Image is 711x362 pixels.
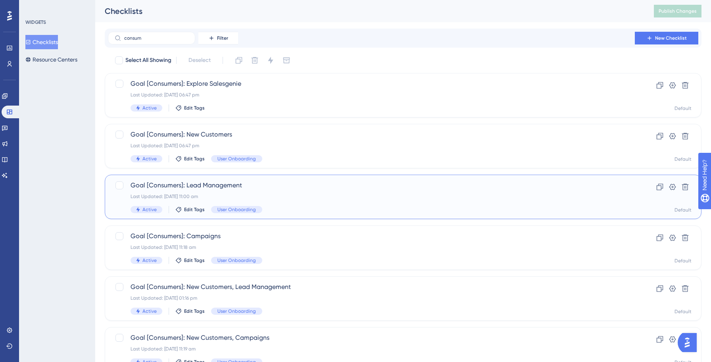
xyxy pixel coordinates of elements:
[131,346,612,352] div: Last Updated: [DATE] 11:19 am
[175,206,205,213] button: Edit Tags
[25,19,46,25] div: WIDGETS
[175,105,205,111] button: Edit Tags
[635,32,698,44] button: New Checklist
[674,156,692,162] div: Default
[217,35,228,41] span: Filter
[131,231,612,241] span: Goal [Consumers]: Campaigns
[19,2,50,12] span: Need Help?
[131,181,612,190] span: Goal [Consumers]: Lead Management
[217,156,256,162] span: User Onboarding
[131,295,612,301] div: Last Updated: [DATE] 01:16 pm
[142,105,157,111] span: Active
[131,333,612,343] span: Goal [Consumers]: New Customers, Campaigns
[217,206,256,213] span: User Onboarding
[184,206,205,213] span: Edit Tags
[124,35,188,41] input: Search
[125,56,171,65] span: Select All Showing
[25,35,58,49] button: Checklists
[184,308,205,314] span: Edit Tags
[674,308,692,315] div: Default
[217,257,256,264] span: User Onboarding
[184,156,205,162] span: Edit Tags
[175,257,205,264] button: Edit Tags
[175,308,205,314] button: Edit Tags
[131,193,612,200] div: Last Updated: [DATE] 11:00 am
[105,6,634,17] div: Checklists
[188,56,211,65] span: Deselect
[175,156,205,162] button: Edit Tags
[181,53,218,67] button: Deselect
[142,156,157,162] span: Active
[131,282,612,292] span: Goal [Consumers]: New Customers, Lead Management
[25,52,77,67] button: Resource Centers
[131,244,612,250] div: Last Updated: [DATE] 11:18 am
[142,257,157,264] span: Active
[655,35,687,41] span: New Checklist
[678,331,701,354] iframe: UserGuiding AI Assistant Launcher
[131,92,612,98] div: Last Updated: [DATE] 06:47 pm
[674,258,692,264] div: Default
[142,308,157,314] span: Active
[217,308,256,314] span: User Onboarding
[131,79,612,89] span: Goal [Consumers]: Explore Salesgenie
[131,142,612,149] div: Last Updated: [DATE] 06:47 pm
[198,32,238,44] button: Filter
[659,8,697,14] span: Publish Changes
[142,206,157,213] span: Active
[674,207,692,213] div: Default
[674,105,692,112] div: Default
[131,130,612,139] span: Goal [Consumers]: New Customers
[654,5,701,17] button: Publish Changes
[184,105,205,111] span: Edit Tags
[184,257,205,264] span: Edit Tags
